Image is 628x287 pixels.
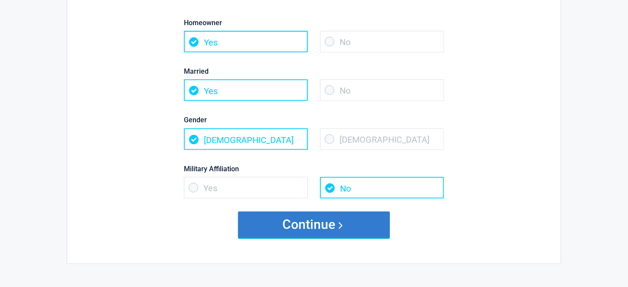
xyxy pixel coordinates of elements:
span: No [320,79,444,101]
label: Military Affiliation [184,163,444,175]
span: No [320,31,444,52]
span: [DEMOGRAPHIC_DATA] [184,128,308,150]
label: Married [184,65,444,77]
span: [DEMOGRAPHIC_DATA] [320,128,444,150]
label: Gender [184,114,444,126]
button: Continue [238,212,390,238]
span: No [320,177,444,199]
label: Homeowner [184,17,444,29]
span: Yes [184,79,308,101]
span: Yes [184,31,308,52]
span: Yes [184,177,308,199]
